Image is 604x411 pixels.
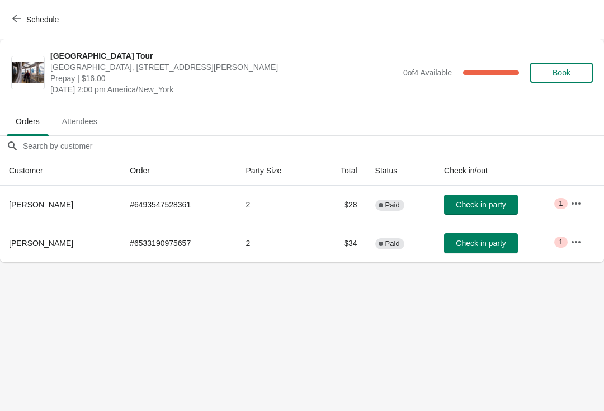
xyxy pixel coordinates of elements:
span: 0 of 4 Available [403,68,452,77]
input: Search by customer [22,136,604,156]
span: Check in party [456,200,506,209]
span: Paid [385,239,400,248]
th: Status [366,156,435,186]
span: Schedule [26,15,59,24]
th: Check in/out [435,156,561,186]
span: Paid [385,201,400,210]
img: City Hall Tower Tour [12,62,44,84]
span: Check in party [456,239,506,248]
span: Book [553,68,570,77]
td: 2 [237,224,315,262]
td: # 6533190975657 [121,224,237,262]
td: $28 [315,186,366,224]
span: Orders [7,111,49,131]
span: Prepay | $16.00 [50,73,398,84]
span: [GEOGRAPHIC_DATA], [STREET_ADDRESS][PERSON_NAME] [50,62,398,73]
span: [DATE] 2:00 pm America/New_York [50,84,398,95]
span: [PERSON_NAME] [9,239,73,248]
span: 1 [559,199,563,208]
th: Order [121,156,237,186]
button: Check in party [444,233,518,253]
th: Party Size [237,156,315,186]
span: [PERSON_NAME] [9,200,73,209]
button: Book [530,63,593,83]
button: Schedule [6,10,68,30]
span: 1 [559,238,563,247]
td: $34 [315,224,366,262]
td: # 6493547528361 [121,186,237,224]
button: Check in party [444,195,518,215]
span: [GEOGRAPHIC_DATA] Tour [50,50,398,62]
span: Attendees [53,111,106,131]
td: 2 [237,186,315,224]
th: Total [315,156,366,186]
